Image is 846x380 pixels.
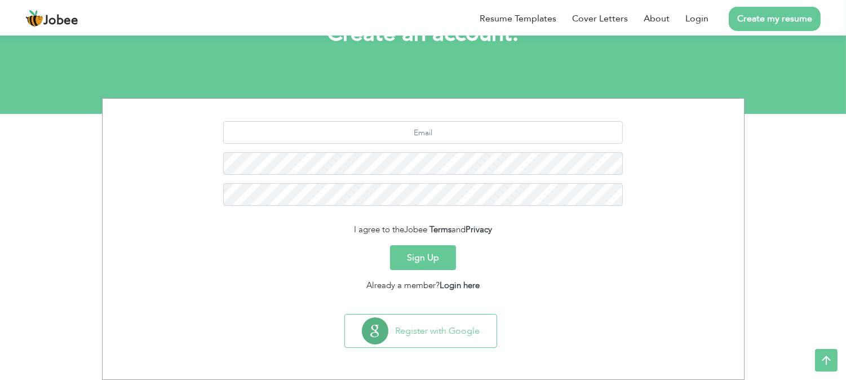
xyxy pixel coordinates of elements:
[390,245,456,270] button: Sign Up
[440,280,480,291] a: Login here
[111,223,736,236] div: I agree to the and
[685,12,708,25] a: Login
[644,12,670,25] a: About
[480,12,556,25] a: Resume Templates
[43,15,78,27] span: Jobee
[429,224,451,235] a: Terms
[572,12,628,25] a: Cover Letters
[345,315,497,347] button: Register with Google
[25,10,43,28] img: jobee.io
[466,224,492,235] a: Privacy
[111,279,736,292] div: Already a member?
[223,121,623,144] input: Email
[729,7,821,31] a: Create my resume
[404,224,427,235] span: Jobee
[119,19,728,48] h1: Create an account.
[25,10,78,28] a: Jobee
